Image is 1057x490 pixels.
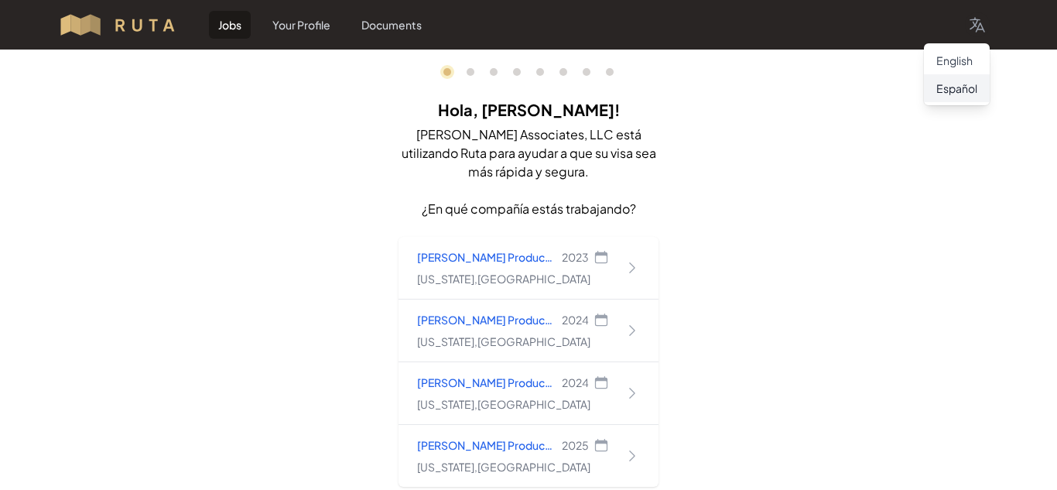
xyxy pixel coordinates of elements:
a: Documents [352,11,431,39]
a: English [924,46,990,74]
p: [PERSON_NAME] Produce LLC [417,437,559,453]
a: Español [924,74,990,102]
p: [US_STATE] , [GEOGRAPHIC_DATA] [417,459,590,475]
p: [PERSON_NAME] Produce LLC [417,375,559,390]
img: Your Company [58,12,190,37]
p: [PERSON_NAME] Produce LLC [417,312,559,327]
time: 2025 [562,438,589,452]
a: Jobs [209,11,251,39]
p: ¿En qué compañía estás trabajando? [399,200,658,218]
time: 2023 [562,250,589,264]
p: [US_STATE] , [GEOGRAPHIC_DATA] [417,271,590,286]
time: 2024 [562,375,589,389]
p: [PERSON_NAME] Produce LLC [417,249,559,265]
a: Your Profile [263,11,340,39]
p: [PERSON_NAME] Associates, LLC está utilizando Ruta para ayudar a que su visa sea más rápida y seg... [399,125,658,181]
time: 2024 [562,313,589,327]
p: [US_STATE] , [GEOGRAPHIC_DATA] [417,396,590,412]
nav: Progress [399,50,658,94]
h2: Hola, [PERSON_NAME]! [399,94,658,125]
p: [US_STATE] , [GEOGRAPHIC_DATA] [417,334,590,349]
